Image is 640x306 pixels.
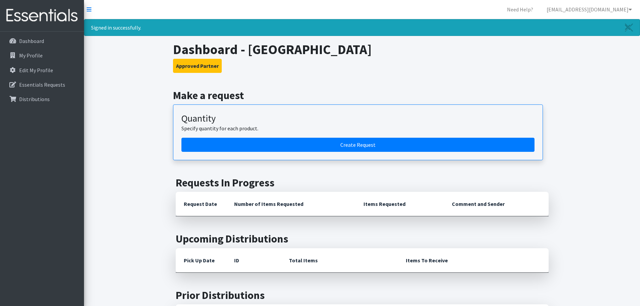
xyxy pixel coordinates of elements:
[176,192,226,216] th: Request Date
[355,192,444,216] th: Items Requested
[398,248,549,273] th: Items To Receive
[226,192,356,216] th: Number of Items Requested
[19,52,43,59] p: My Profile
[502,3,539,16] a: Need Help?
[3,92,81,106] a: Distributions
[173,59,222,73] button: Approved Partner
[84,19,640,36] div: Signed in successfully.
[19,96,50,102] p: Distributions
[3,34,81,48] a: Dashboard
[226,248,281,273] th: ID
[181,124,535,132] p: Specify quantity for each product.
[173,41,551,57] h1: Dashboard - [GEOGRAPHIC_DATA]
[176,289,549,302] h2: Prior Distributions
[19,38,44,44] p: Dashboard
[176,248,226,273] th: Pick Up Date
[181,113,535,124] h3: Quantity
[444,192,548,216] th: Comment and Sender
[3,49,81,62] a: My Profile
[176,176,549,189] h2: Requests In Progress
[3,78,81,91] a: Essentials Requests
[3,63,81,77] a: Edit My Profile
[19,67,53,74] p: Edit My Profile
[173,89,551,102] h2: Make a request
[541,3,637,16] a: [EMAIL_ADDRESS][DOMAIN_NAME]
[181,138,535,152] a: Create a request by quantity
[281,248,398,273] th: Total Items
[176,232,549,245] h2: Upcoming Distributions
[618,19,640,36] a: Close
[3,4,81,27] img: HumanEssentials
[19,81,65,88] p: Essentials Requests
